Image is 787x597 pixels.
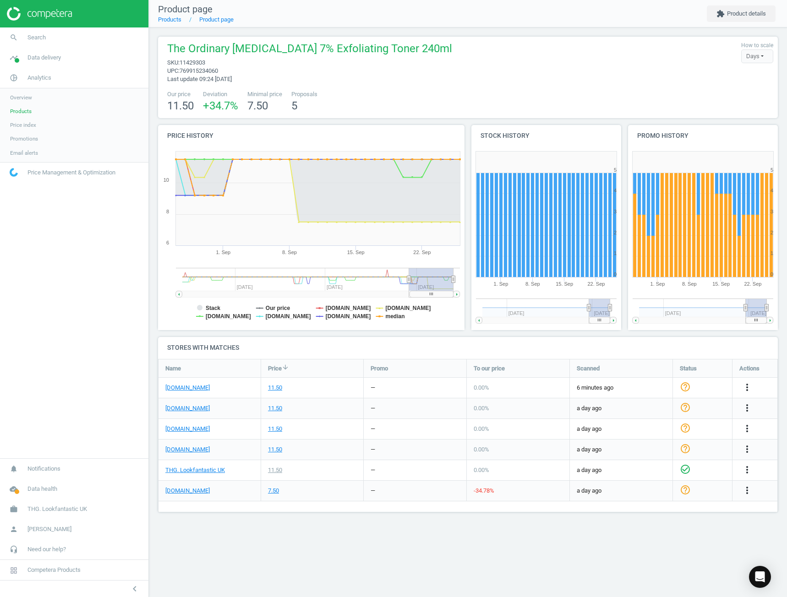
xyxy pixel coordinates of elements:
tspan: [DOMAIN_NAME] [386,305,431,311]
span: 0.00 % [474,467,489,473]
span: a day ago [577,466,666,474]
h4: Promo history [628,125,778,147]
h4: Stock history [471,125,621,147]
i: person [5,521,22,538]
span: THG. Lookfantastic UK [27,505,87,513]
text: 6 [166,240,169,245]
a: THG. Lookfantastic UK [165,466,225,474]
span: Data delivery [27,54,61,62]
i: more_vert [742,382,753,393]
tspan: 22. Sep [744,281,761,287]
text: 0 [614,271,617,277]
div: 11.50 [268,384,282,392]
i: cloud_done [5,480,22,498]
text: 4 [614,188,617,193]
text: 2 [771,230,773,235]
i: notifications [5,460,22,478]
tspan: 1. Sep [650,281,665,287]
button: chevron_left [123,583,146,595]
i: more_vert [742,423,753,434]
span: 11.50 [167,99,194,112]
span: [PERSON_NAME] [27,525,71,533]
span: upc : [167,67,180,74]
tspan: 22. Sep [413,250,431,255]
tspan: 15. Sep [556,281,573,287]
span: The Ordinary [MEDICAL_DATA] 7% Exfoliating Toner 240ml [167,41,452,59]
span: Data health [27,485,57,493]
img: ajHJNr6hYgQAAAAASUVORK5CYII= [7,7,72,21]
button: more_vert [742,444,753,456]
label: How to scale [741,42,773,49]
div: — [371,445,375,454]
span: 0.00 % [474,384,489,391]
i: help_outline [680,422,691,433]
span: Competera Products [27,566,81,574]
span: +34.7 % [203,99,238,112]
button: more_vert [742,485,753,497]
div: — [371,404,375,412]
a: [DOMAIN_NAME] [165,425,210,433]
span: 0.00 % [474,446,489,453]
span: Promotions [10,135,38,142]
span: -34.78 % [474,487,494,494]
tspan: 15. Sep [712,281,730,287]
text: 0 [771,271,773,277]
span: a day ago [577,425,666,433]
span: 7.50 [247,99,268,112]
i: arrow_downward [282,364,289,371]
button: more_vert [742,382,753,394]
div: 11.50 [268,466,282,474]
span: a day ago [577,487,666,495]
div: 11.50 [268,425,282,433]
h4: Price history [158,125,465,147]
i: chevron_left [129,583,140,594]
div: — [371,487,375,495]
tspan: Stack [206,305,220,311]
text: 3 [614,209,617,214]
text: 1 [771,250,773,256]
span: To our price [474,364,505,372]
span: Overview [10,94,32,101]
span: Minimal price [247,90,282,98]
span: Products [10,108,32,115]
a: [DOMAIN_NAME] [165,384,210,392]
text: 4 [771,188,773,193]
i: help_outline [680,443,691,454]
span: 11429303 [180,59,205,66]
span: a day ago [577,445,666,454]
button: more_vert [742,423,753,435]
span: 769915234060 [180,67,218,74]
div: — [371,466,375,474]
span: Our price [167,90,194,98]
span: Need our help? [27,545,66,554]
span: Proposals [291,90,317,98]
span: Name [165,364,181,372]
text: 2 [614,230,617,235]
a: Products [158,16,181,23]
span: 0.00 % [474,405,489,412]
text: 5 [771,167,773,173]
i: more_vert [742,402,753,413]
span: Promo [371,364,388,372]
a: [DOMAIN_NAME] [165,487,210,495]
i: more_vert [742,485,753,496]
tspan: [DOMAIN_NAME] [326,305,371,311]
i: extension [716,10,725,18]
button: more_vert [742,402,753,414]
i: check_circle_outline [680,463,691,474]
tspan: median [386,313,405,320]
i: help_outline [680,381,691,392]
span: Search [27,33,46,42]
i: more_vert [742,464,753,475]
text: 3 [771,209,773,214]
span: a day ago [577,404,666,412]
div: 11.50 [268,404,282,412]
span: 5 [291,99,297,112]
span: Deviation [203,90,238,98]
tspan: 8. Sep [525,281,540,287]
div: — [371,384,375,392]
span: Status [680,364,697,372]
div: 11.50 [268,445,282,454]
text: 10 [164,177,169,183]
tspan: [DOMAIN_NAME] [326,313,371,320]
